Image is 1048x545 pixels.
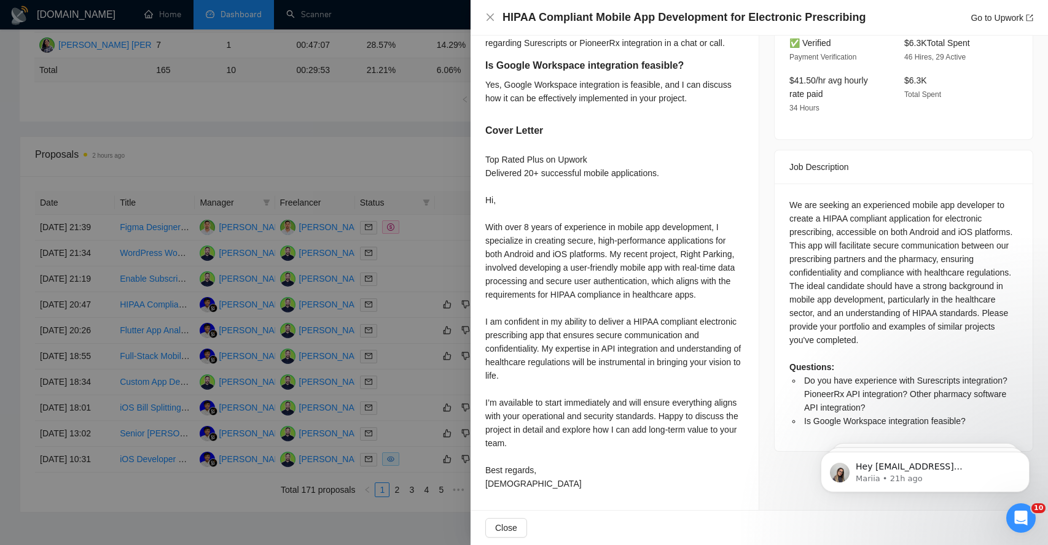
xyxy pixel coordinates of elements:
[485,518,527,538] button: Close
[485,78,744,105] div: Yes, Google Workspace integration is feasible, and I can discuss how it can be effectively implem...
[802,426,1048,512] iframe: Intercom notifications message
[789,362,834,372] strong: Questions:
[904,38,970,48] span: $6.3K Total Spent
[971,13,1033,23] a: Go to Upworkexport
[502,10,866,25] h4: HIPAA Compliant Mobile App Development for Electronic Prescribing
[495,521,517,535] span: Close
[904,53,966,61] span: 46 Hires, 29 Active
[789,38,831,48] span: ✅ Verified
[789,75,868,99] span: $41.50/hr avg hourly rate paid
[1031,503,1046,513] span: 10
[485,12,495,22] span: close
[804,376,1007,412] span: Do you have experience with Surescripts integration? PioneerRx API integration? Other pharmacy so...
[485,153,744,490] div: Top Rated Plus on Upwork Delivered 20+ successful mobile applications. Hi, With over 8 years of e...
[485,123,543,138] h5: Cover Letter
[904,90,941,99] span: Total Spent
[1006,503,1036,533] iframe: Intercom live chat
[1026,14,1033,21] span: export
[485,58,705,73] h5: Is Google Workspace integration feasible?
[789,53,856,61] span: Payment Verification
[804,416,966,426] span: Is Google Workspace integration feasible?
[789,150,1018,184] div: Job Description
[904,75,927,85] span: $6.3K
[485,12,495,23] button: Close
[789,104,819,112] span: 34 Hours
[789,198,1018,428] div: We are seeking an experienced mobile app developer to create a HIPAA compliant application for el...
